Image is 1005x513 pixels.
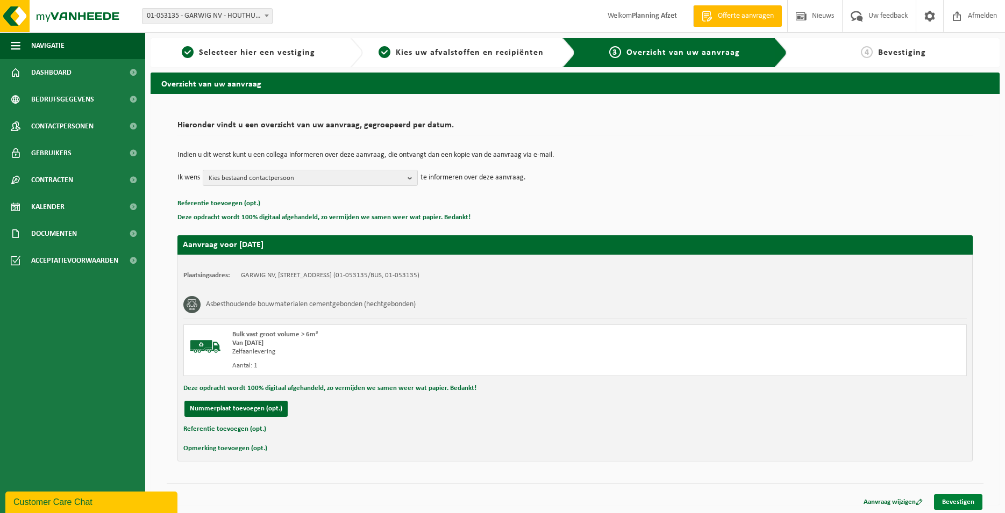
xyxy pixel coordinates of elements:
[209,170,403,186] span: Kies bestaand contactpersoon
[31,86,94,113] span: Bedrijfsgegevens
[31,59,72,86] span: Dashboard
[142,8,273,24] span: 01-053135 - GARWIG NV - HOUTHULST
[177,197,260,211] button: Referentie toevoegen (opt.)
[715,11,776,21] span: Offerte aanvragen
[31,32,65,59] span: Navigatie
[626,48,740,57] span: Overzicht van uw aanvraag
[232,348,618,356] div: Zelfaanlevering
[856,494,931,510] a: Aanvraag wijzigen
[31,140,72,167] span: Gebruikers
[183,272,230,279] strong: Plaatsingsadres:
[189,330,222,363] img: BL-SO-LV.png
[934,494,982,510] a: Bevestigen
[693,5,782,27] a: Offerte aanvragen
[177,121,973,135] h2: Hieronder vindt u een overzicht van uw aanvraag, gegroepeerd per datum.
[609,46,621,58] span: 3
[151,73,1000,93] h2: Overzicht van uw aanvraag
[368,46,554,59] a: 2Kies uw afvalstoffen en recipiënten
[31,220,77,247] span: Documenten
[183,241,263,249] strong: Aanvraag voor [DATE]
[232,331,318,338] span: Bulk vast groot volume > 6m³
[177,211,471,225] button: Deze opdracht wordt 100% digitaal afgehandeld, zo vermijden we samen weer wat papier. Bedankt!
[182,46,194,58] span: 1
[232,362,618,370] div: Aantal: 1
[183,422,266,436] button: Referentie toevoegen (opt.)
[206,296,416,313] h3: Asbesthoudende bouwmaterialen cementgebonden (hechtgebonden)
[861,46,873,58] span: 4
[177,170,200,186] p: Ik wens
[203,170,418,186] button: Kies bestaand contactpersoon
[199,48,315,57] span: Selecteer hier een vestiging
[878,48,926,57] span: Bevestiging
[31,113,94,140] span: Contactpersonen
[232,339,263,346] strong: Van [DATE]
[420,170,526,186] p: te informeren over deze aanvraag.
[31,167,73,193] span: Contracten
[177,151,973,159] p: Indien u dit wenst kunt u een collega informeren over deze aanvraag, die ontvangt dan een kopie v...
[31,247,118,274] span: Acceptatievoorwaarden
[31,193,65,220] span: Kalender
[184,401,288,417] button: Nummerplaat toevoegen (opt.)
[156,46,341,59] a: 1Selecteer hier een vestiging
[379,46,390,58] span: 2
[183,442,267,456] button: Opmerking toevoegen (opt.)
[5,489,180,513] iframe: chat widget
[183,381,476,395] button: Deze opdracht wordt 100% digitaal afgehandeld, zo vermijden we samen weer wat papier. Bedankt!
[142,9,272,24] span: 01-053135 - GARWIG NV - HOUTHULST
[241,271,419,280] td: GARWIG NV, [STREET_ADDRESS] (01-053135/BUS, 01-053135)
[632,12,677,20] strong: Planning Afzet
[396,48,544,57] span: Kies uw afvalstoffen en recipiënten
